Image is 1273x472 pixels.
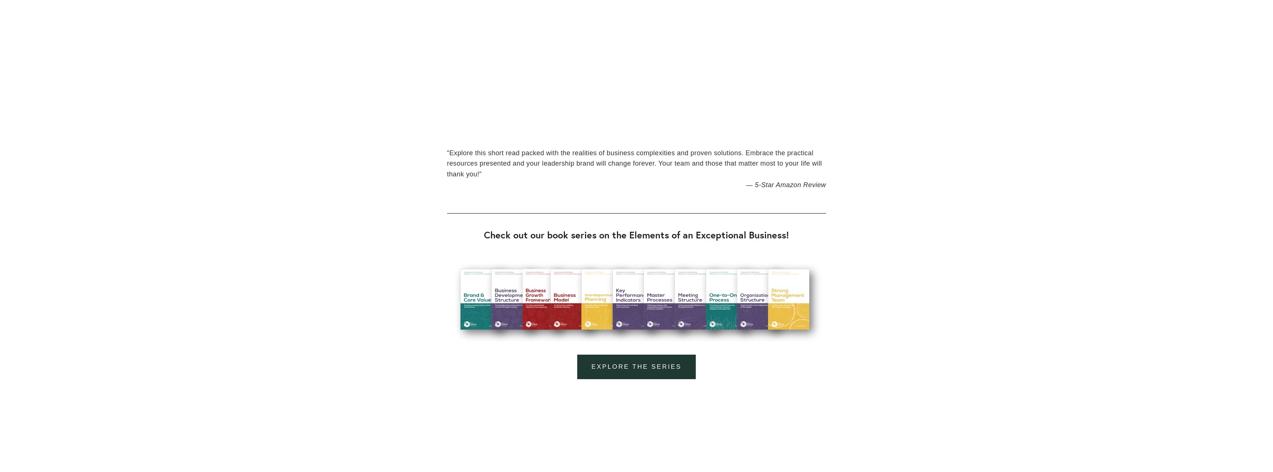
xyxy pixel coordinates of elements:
[577,355,695,380] a: Explore the series
[479,170,482,178] span: ”
[447,148,826,180] blockquote: Explore this short read packed with the realities of business complexities and proven solutions. ...
[484,229,789,241] strong: Check out our book series on the Elements of an Exceptional Business!
[447,180,826,191] figcaption: — 5-Star Amazon Review
[447,149,449,157] span: “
